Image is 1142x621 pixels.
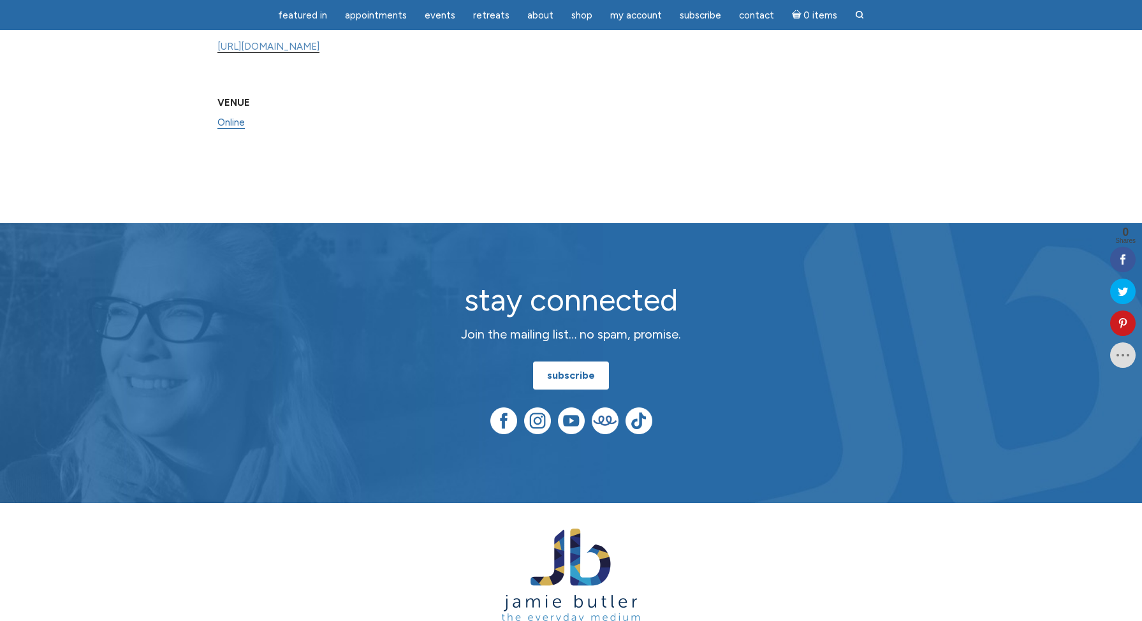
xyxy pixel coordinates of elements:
[217,41,319,53] a: [URL][DOMAIN_NAME]
[610,10,662,21] span: My Account
[217,98,367,108] h2: Venue
[345,325,798,344] p: Join the mailing list… no spam, promise.
[524,407,551,434] img: Instagram
[1115,226,1136,238] span: 0
[465,3,517,28] a: Retreats
[345,283,798,317] h2: stay connected
[784,2,846,28] a: Cart0 items
[592,407,619,434] img: Teespring
[490,407,517,434] img: Facebook
[217,117,245,129] a: Online
[270,3,335,28] a: featured in
[792,10,804,21] i: Cart
[739,10,774,21] span: Contact
[533,362,609,390] a: subscribe
[425,10,455,21] span: Events
[672,3,729,28] a: Subscribe
[558,407,585,434] img: YouTube
[278,10,327,21] span: featured in
[571,10,592,21] span: Shop
[527,10,553,21] span: About
[502,608,640,619] a: Jamie Butler. The Everyday Medium
[520,3,561,28] a: About
[564,3,600,28] a: Shop
[603,3,670,28] a: My Account
[731,3,782,28] a: Contact
[337,3,414,28] a: Appointments
[473,10,509,21] span: Retreats
[680,10,721,21] span: Subscribe
[417,3,463,28] a: Events
[1115,238,1136,244] span: Shares
[803,11,837,20] span: 0 items
[345,10,407,21] span: Appointments
[626,407,652,434] img: TikTok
